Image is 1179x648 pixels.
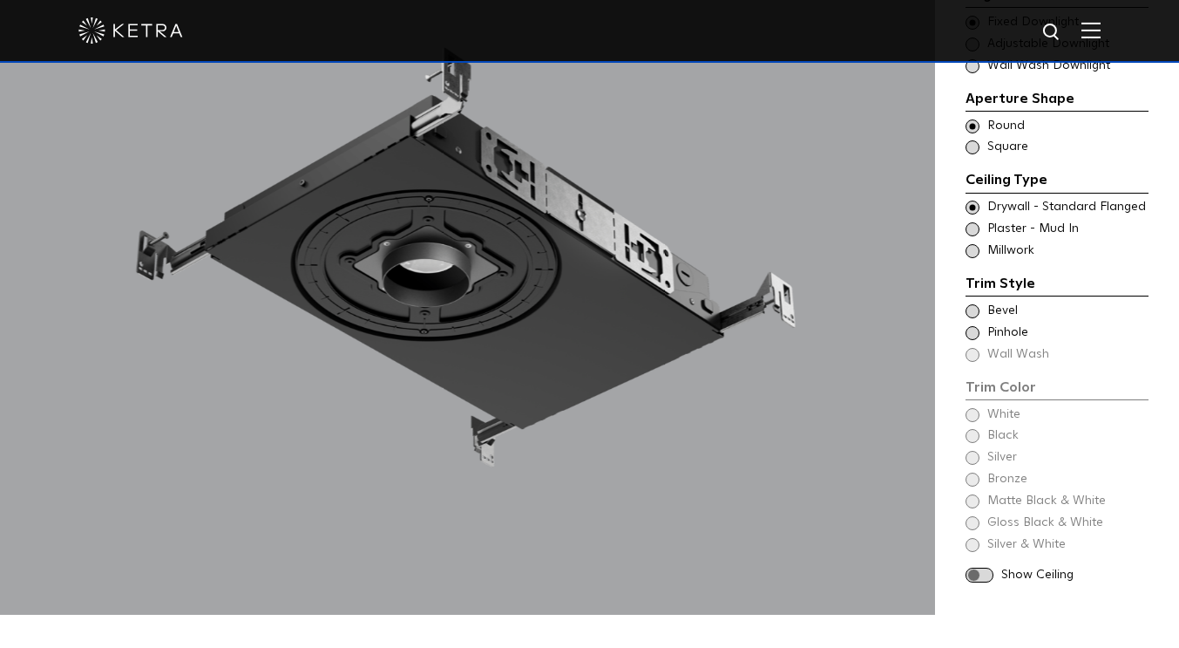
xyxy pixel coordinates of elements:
[78,17,183,44] img: ketra-logo-2019-white
[1081,22,1101,38] img: Hamburger%20Nav.svg
[966,273,1149,297] div: Trim Style
[987,199,1147,216] span: Drywall - Standard Flanged
[987,303,1147,320] span: Bevel
[987,221,1147,238] span: Plaster - Mud In
[987,58,1147,75] span: Wall Wash Downlight
[1001,567,1149,584] span: Show Ceiling
[966,169,1149,194] div: Ceiling Type
[987,242,1147,260] span: Millwork
[1041,22,1063,44] img: search icon
[987,324,1147,342] span: Pinhole
[966,88,1149,113] div: Aperture Shape
[987,139,1147,156] span: Square
[987,118,1147,135] span: Round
